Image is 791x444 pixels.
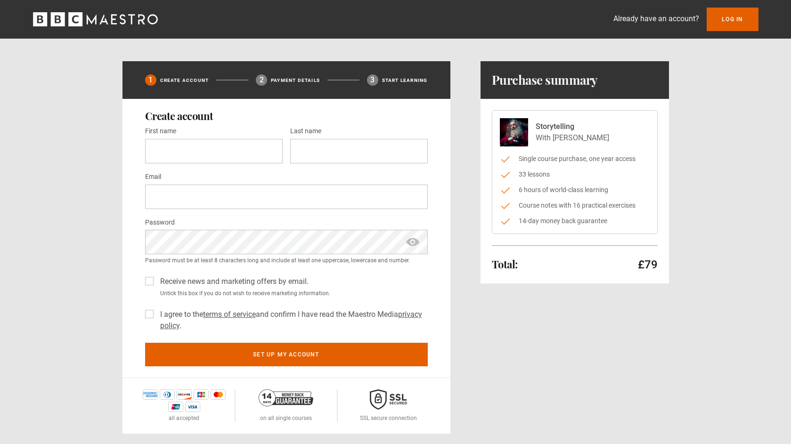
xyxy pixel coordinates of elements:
[145,74,156,86] div: 1
[145,126,176,137] label: First name
[500,216,650,226] li: 14-day money back guarantee
[156,289,428,298] small: Untick this box if you do not wish to receive marketing information.
[211,389,226,400] img: mastercard
[260,414,312,422] p: on all single courses
[500,154,650,164] li: Single course purchase, one year access
[33,12,158,26] svg: BBC Maestro
[405,230,420,254] span: show password
[203,310,256,319] a: terms of service
[271,77,320,84] p: Payment details
[638,257,658,272] p: £79
[177,389,192,400] img: discover
[492,73,598,88] h1: Purchase summary
[290,126,321,137] label: Last name
[185,402,200,412] img: visa
[145,256,428,265] small: Password must be at least 8 characters long and include at least one uppercase, lowercase and num...
[500,201,650,210] li: Course notes with 16 practical exercises
[707,8,758,31] a: Log In
[367,74,378,86] div: 3
[382,77,428,84] p: Start learning
[143,389,158,400] img: amex
[145,217,175,228] label: Password
[156,309,428,331] label: I agree to the and confirm I have read the Maestro Media .
[145,171,161,183] label: Email
[536,121,609,132] p: Storytelling
[259,389,313,406] img: 14-day-money-back-guarantee-42d24aedb5115c0ff13b.png
[168,402,183,412] img: unionpay
[194,389,209,400] img: jcb
[256,74,267,86] div: 2
[536,132,609,144] p: With [PERSON_NAME]
[500,170,650,179] li: 33 lessons
[156,276,309,287] label: Receive news and marketing offers by email.
[500,185,650,195] li: 6 hours of world-class learning
[613,13,699,24] p: Already have an account?
[145,343,428,366] button: Set up my account
[160,77,209,84] p: Create Account
[160,389,175,400] img: diners
[145,110,428,121] h2: Create account
[360,414,417,422] p: SSL secure connection
[169,414,199,422] p: all accepted
[492,258,518,270] h2: Total:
